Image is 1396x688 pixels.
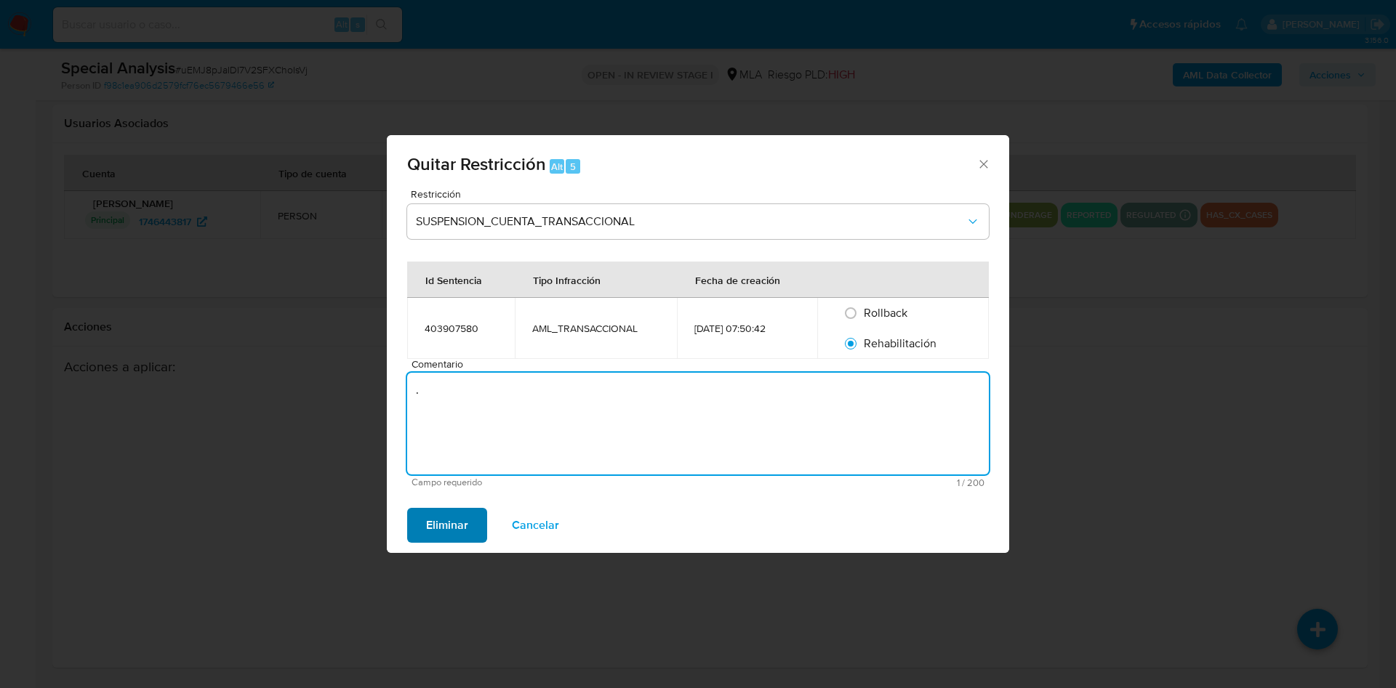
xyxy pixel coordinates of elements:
[551,160,563,174] span: Alt
[411,189,992,199] span: Restricción
[694,322,800,335] div: [DATE] 07:50:42
[407,508,487,543] button: Eliminar
[407,373,989,474] textarea: .
[512,509,559,541] span: Cancelar
[407,151,546,177] span: Quitar Restricción
[412,359,993,370] span: Comentario
[412,477,698,487] span: Campo requerido
[698,478,984,487] span: Máximo 200 caracteres
[570,160,576,174] span: 5
[976,157,990,170] button: Cerrar ventana
[407,204,989,239] button: Restriction
[416,214,966,229] span: SUSPENSION_CUENTA_TRANSACCIONAL
[493,508,578,543] button: Cancelar
[408,262,500,297] div: Id Sentencia
[864,304,907,321] span: Rollback
[864,335,936,352] span: Rehabilitación
[678,262,798,297] div: Fecha de creación
[516,262,618,297] div: Tipo Infracción
[532,322,659,335] div: AML_TRANSACCIONAL
[425,322,497,335] div: 403907580
[426,509,468,541] span: Eliminar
